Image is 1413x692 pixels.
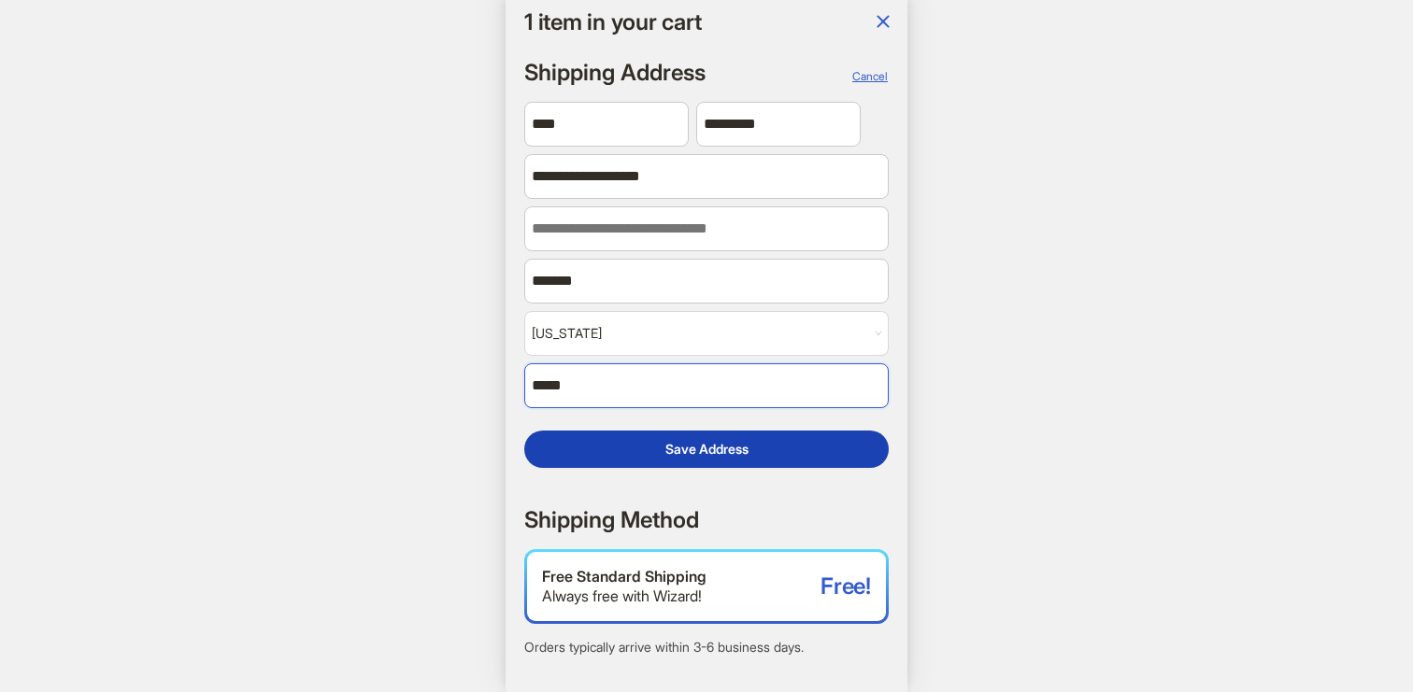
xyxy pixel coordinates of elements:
[542,567,821,586] div: Free Standard Shipping
[821,574,871,599] span: Free!
[524,505,699,534] h2: Shipping Method
[852,69,888,83] span: Cancel
[524,431,889,468] button: Save Address
[524,102,689,147] input: First Name
[524,639,889,656] div: Orders typically arrive within 3-6 business days.
[851,68,889,84] button: Cancel
[524,58,706,87] h2: Shipping Address
[532,316,881,351] span: West Virginia
[524,10,701,35] h1: 1 item in your cart
[665,441,749,458] span: Save Address
[542,586,821,606] div: Always free with Wizard!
